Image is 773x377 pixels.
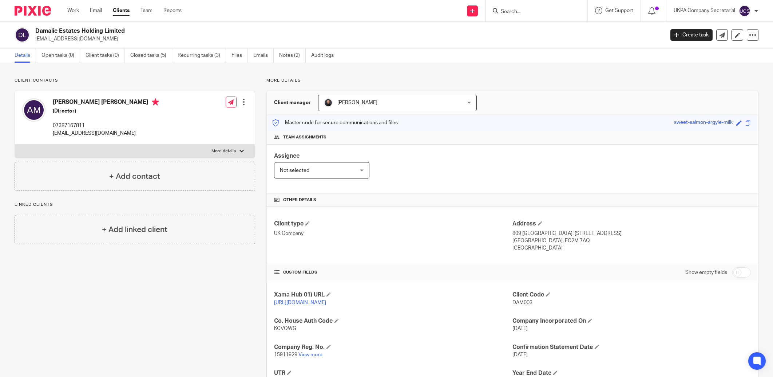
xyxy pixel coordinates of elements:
[140,7,152,14] a: Team
[512,291,751,299] h4: Client Code
[90,7,102,14] a: Email
[15,48,36,63] a: Details
[274,230,512,237] p: UK Company
[279,48,306,63] a: Notes (2)
[35,27,535,35] h2: Damalie Estates Holding Limited
[15,6,51,16] img: Pixie
[67,7,79,14] a: Work
[253,48,274,63] a: Emails
[685,269,727,276] label: Show empty fields
[337,100,377,105] span: [PERSON_NAME]
[152,98,159,106] i: Primary
[280,168,309,173] span: Not selected
[283,197,316,203] span: Other details
[53,98,159,107] h4: [PERSON_NAME] [PERSON_NAME]
[274,291,512,299] h4: Xama Hub 01) URL
[512,237,751,244] p: [GEOGRAPHIC_DATA], EC2M 7AQ
[512,326,528,331] span: [DATE]
[211,148,236,154] p: More details
[512,300,532,305] span: DAM003
[274,317,512,325] h4: Co. House Auth Code
[53,107,159,115] h5: (Director)
[274,153,300,159] span: Assignee
[272,119,398,126] p: Master code for secure communications and files
[274,270,512,275] h4: CUSTOM FIELDS
[512,343,751,351] h4: Confirmation Statement Date
[53,122,159,129] p: 07387167811
[311,48,339,63] a: Audit logs
[231,48,248,63] a: Files
[274,369,512,377] h4: UTR
[274,343,512,351] h4: Company Reg. No.
[41,48,80,63] a: Open tasks (0)
[130,48,172,63] a: Closed tasks (5)
[15,27,30,43] img: svg%3E
[512,230,751,237] p: 809 [GEOGRAPHIC_DATA], [STREET_ADDRESS]
[283,134,326,140] span: Team assignments
[674,7,735,14] p: UKPA Company Secretarial
[178,48,226,63] a: Recurring tasks (3)
[324,98,333,107] img: My%20Photo.jpg
[274,326,296,331] span: KCVQWG
[512,220,751,228] h4: Address
[512,317,751,325] h4: Company Incorporated On
[739,5,750,17] img: svg%3E
[86,48,125,63] a: Client tasks (0)
[274,300,326,305] a: [URL][DOMAIN_NAME]
[605,8,633,13] span: Get Support
[274,352,297,357] span: 15911929
[266,78,758,83] p: More details
[109,171,160,182] h4: + Add contact
[35,35,659,43] p: [EMAIL_ADDRESS][DOMAIN_NAME]
[15,78,255,83] p: Client contacts
[670,29,713,41] a: Create task
[674,119,733,127] div: sweet-salmon-argyle-milk
[15,202,255,208] p: Linked clients
[298,352,322,357] a: View more
[102,224,167,235] h4: + Add linked client
[274,220,512,228] h4: Client type
[22,98,45,122] img: svg%3E
[53,130,159,137] p: [EMAIL_ADDRESS][DOMAIN_NAME]
[500,9,566,15] input: Search
[512,369,751,377] h4: Year End Date
[163,7,182,14] a: Reports
[512,244,751,252] p: [GEOGRAPHIC_DATA]
[113,7,130,14] a: Clients
[512,352,528,357] span: [DATE]
[274,99,311,106] h3: Client manager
